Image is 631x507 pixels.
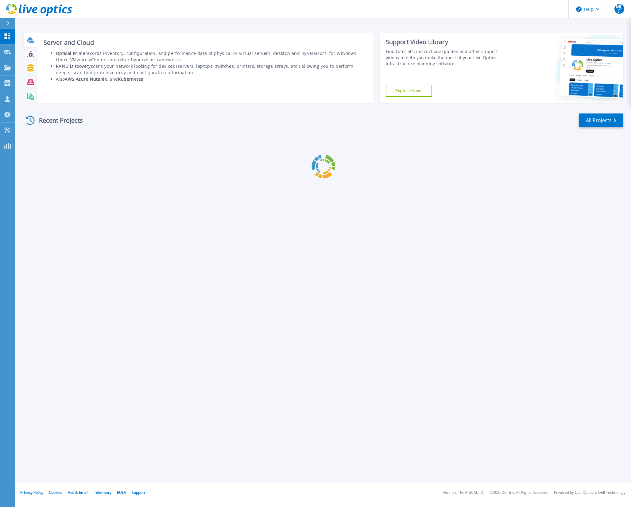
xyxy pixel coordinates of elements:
b: RAPID Discovery [56,63,91,69]
a: Privacy Policy [20,490,43,495]
span: MLC [614,4,624,14]
li: records inventory, configuration, and performance data of physical or virtual servers, desktop an... [56,50,367,63]
b: Nutanix [90,76,107,82]
a: All Projects [579,113,623,127]
a: Cookies [49,490,62,495]
b: Optical Prime [56,50,85,56]
li: © 2025 Dell Inc. All Rights Reserved [490,491,548,495]
div: Find tutorials, instructional guides and other support videos to help you make the most of your L... [386,48,510,67]
a: EULA [117,490,126,495]
b: Kubernetes [118,76,143,82]
b: Azure [76,76,88,82]
div: Recent Projects [24,113,91,128]
li: Version: [TECHNICAL_ID] [443,491,484,495]
a: Explore Now! [386,85,432,97]
li: Powered by Live Optics, a Dell Technology [554,491,625,495]
div: Support Video Library [386,38,510,46]
li: scans your network looking for devices (servers, laptops, switches, printers, storage arrays, etc... [56,63,367,76]
a: Ads & Email [68,490,88,495]
b: AWS [65,76,74,82]
li: Also , , , and [56,76,367,82]
a: Support [132,490,145,495]
h3: Server and Cloud [44,39,367,46]
a: Telemetry [94,490,111,495]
